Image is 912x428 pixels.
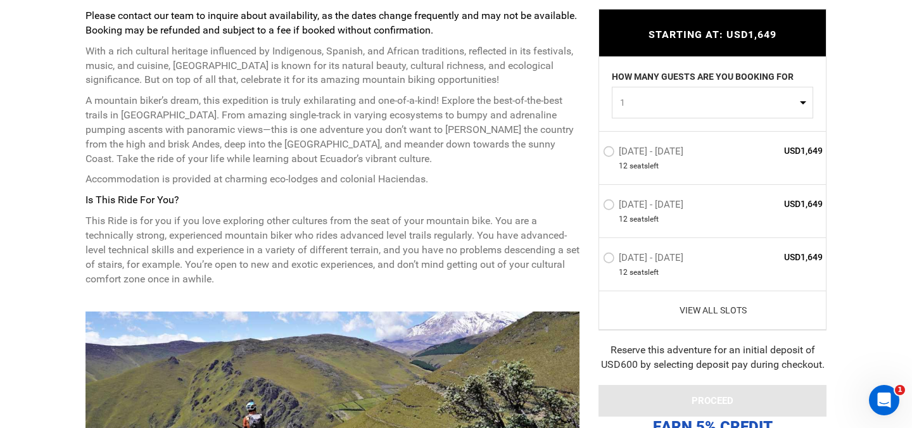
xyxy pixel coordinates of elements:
p: Accommodation is provided at charming eco-lodges and colonial Haciendas. [85,172,579,187]
span: seat left [630,161,659,172]
span: 1 [895,385,905,395]
span: 12 [619,268,628,279]
span: seat left [630,214,659,225]
button: PROCEED [598,385,826,417]
strong: Is This Ride For You? [85,194,179,206]
iframe: Intercom live chat [869,385,899,415]
label: [DATE] - [DATE] [603,146,687,161]
span: USD1,649 [731,198,823,210]
button: 1 [612,87,813,118]
p: With a rich cultural heritage influenced by Indigenous, Spanish, and African traditions, reflecte... [85,44,579,88]
span: USD1,649 [731,251,823,264]
span: seat left [630,268,659,279]
span: s [644,268,648,279]
label: [DATE] - [DATE] [603,199,687,214]
a: View All Slots [603,305,823,317]
strong: Please contact our team to inquire about availability, as the dates change frequently and may not... [85,9,577,36]
p: A mountain biker’s dream, this expedition is truly exhilarating and one-of-a-kind! Explore the be... [85,94,579,166]
span: 12 [619,214,628,225]
span: s [644,214,648,225]
span: 12 [619,161,628,172]
span: STARTING AT: USD1,649 [649,28,776,41]
div: Reserve this adventure for an initial deposit of USD600 by selecting deposit pay during checkout. [598,344,826,373]
span: USD1,649 [731,144,823,157]
label: HOW MANY GUESTS ARE YOU BOOKING FOR [612,70,794,87]
span: s [644,161,648,172]
p: This Ride is for you if you love exploring other cultures from the seat of your mountain bike. Yo... [85,214,579,286]
span: 1 [620,96,797,109]
label: [DATE] - [DATE] [603,253,687,268]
